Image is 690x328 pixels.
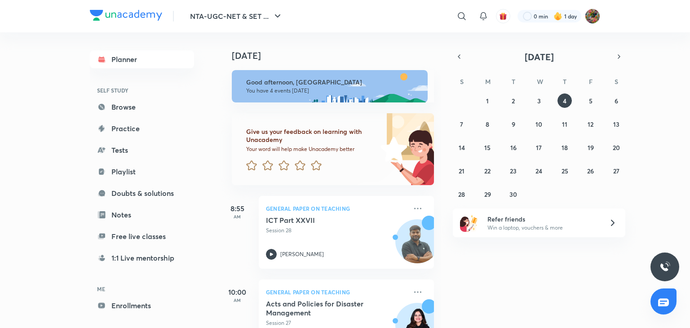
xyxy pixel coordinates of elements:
img: Avatar [396,224,439,267]
abbr: September 17, 2025 [536,143,542,152]
button: September 2, 2025 [506,93,521,108]
h5: Acts and Policies for Disaster Management [266,299,378,317]
button: September 29, 2025 [480,187,495,201]
button: [DATE] [465,50,613,63]
abbr: September 8, 2025 [486,120,489,129]
a: Notes [90,206,194,224]
a: Doubts & solutions [90,184,194,202]
img: afternoon [232,70,428,102]
abbr: September 5, 2025 [589,97,593,105]
button: September 11, 2025 [557,117,572,131]
button: September 23, 2025 [506,164,521,178]
p: Session 28 [266,226,407,235]
abbr: September 18, 2025 [562,143,568,152]
h6: Good afternoon, [GEOGRAPHIC_DATA] [246,78,420,86]
abbr: September 14, 2025 [459,143,465,152]
abbr: September 26, 2025 [587,167,594,175]
button: September 26, 2025 [584,164,598,178]
abbr: Tuesday [512,77,515,86]
button: September 19, 2025 [584,140,598,155]
button: NTA-UGC-NET & SET ... [185,7,288,25]
h5: ICT Part XXVII [266,216,378,225]
h6: Give us your feedback on learning with Unacademy [246,128,377,144]
p: General Paper on Teaching [266,287,407,297]
button: September 27, 2025 [609,164,624,178]
abbr: September 19, 2025 [588,143,594,152]
button: September 25, 2025 [557,164,572,178]
abbr: Wednesday [537,77,543,86]
span: [DATE] [525,51,554,63]
abbr: September 27, 2025 [613,167,619,175]
img: feedback_image [350,113,434,185]
p: Session 27 [266,319,407,327]
button: September 22, 2025 [480,164,495,178]
abbr: September 30, 2025 [509,190,517,199]
button: September 24, 2025 [532,164,546,178]
button: September 4, 2025 [557,93,572,108]
abbr: September 22, 2025 [484,167,491,175]
h5: 10:00 [219,287,255,297]
abbr: Friday [589,77,593,86]
button: September 18, 2025 [557,140,572,155]
p: AM [219,214,255,219]
button: September 15, 2025 [480,140,495,155]
img: avatar [499,12,507,20]
button: September 20, 2025 [609,140,624,155]
p: AM [219,297,255,303]
abbr: September 12, 2025 [588,120,593,129]
button: September 13, 2025 [609,117,624,131]
abbr: Saturday [615,77,618,86]
abbr: September 1, 2025 [486,97,489,105]
img: streak [553,12,562,21]
button: September 6, 2025 [609,93,624,108]
abbr: Thursday [563,77,566,86]
abbr: September 20, 2025 [613,143,620,152]
a: Playlist [90,163,194,181]
button: September 3, 2025 [532,93,546,108]
h6: ME [90,281,194,297]
button: avatar [496,9,510,23]
a: Free live classes [90,227,194,245]
abbr: September 24, 2025 [535,167,542,175]
img: referral [460,214,478,232]
abbr: September 23, 2025 [510,167,517,175]
abbr: September 6, 2025 [615,97,618,105]
img: Company Logo [90,10,162,21]
abbr: September 10, 2025 [535,120,542,129]
abbr: September 11, 2025 [562,120,567,129]
abbr: September 28, 2025 [458,190,465,199]
button: September 17, 2025 [532,140,546,155]
button: September 28, 2025 [455,187,469,201]
a: 1:1 Live mentorship [90,249,194,267]
abbr: Monday [485,77,491,86]
abbr: September 25, 2025 [562,167,568,175]
p: Win a laptop, vouchers & more [487,224,598,232]
a: Planner [90,50,194,68]
abbr: September 29, 2025 [484,190,491,199]
button: September 10, 2025 [532,117,546,131]
button: September 16, 2025 [506,140,521,155]
abbr: September 9, 2025 [512,120,515,129]
a: Tests [90,141,194,159]
button: September 5, 2025 [584,93,598,108]
abbr: September 21, 2025 [459,167,464,175]
abbr: September 7, 2025 [460,120,463,129]
img: ttu [659,262,670,272]
a: Practice [90,120,194,137]
abbr: Sunday [460,77,464,86]
button: September 1, 2025 [480,93,495,108]
p: Your word will help make Unacademy better [246,146,377,153]
button: September 7, 2025 [455,117,469,131]
h6: Refer friends [487,214,598,224]
abbr: September 16, 2025 [510,143,517,152]
p: You have 4 events [DATE] [246,87,420,94]
button: September 21, 2025 [455,164,469,178]
img: Kumkum Bhamra [585,9,600,24]
h5: 8:55 [219,203,255,214]
button: September 8, 2025 [480,117,495,131]
button: September 14, 2025 [455,140,469,155]
button: September 12, 2025 [584,117,598,131]
abbr: September 15, 2025 [484,143,491,152]
abbr: September 4, 2025 [563,97,566,105]
button: September 9, 2025 [506,117,521,131]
